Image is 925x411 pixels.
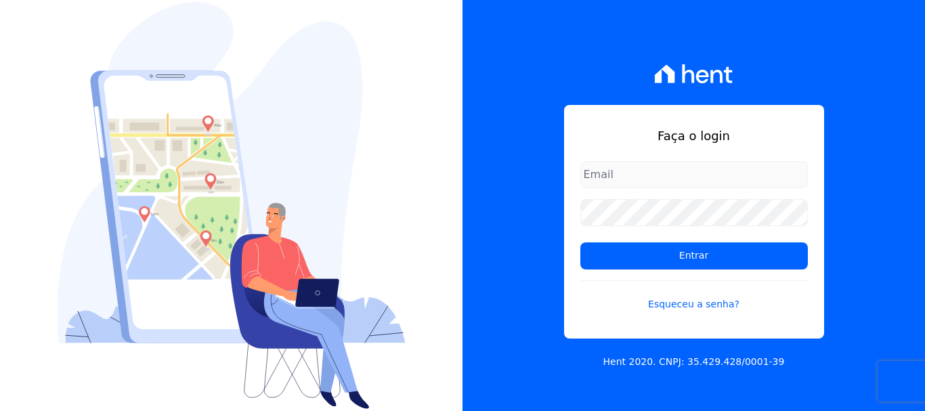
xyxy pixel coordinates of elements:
[58,2,406,409] img: Login
[580,127,808,145] h1: Faça o login
[580,280,808,311] a: Esqueceu a senha?
[603,355,785,369] p: Hent 2020. CNPJ: 35.429.428/0001-39
[580,161,808,188] input: Email
[580,242,808,269] input: Entrar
